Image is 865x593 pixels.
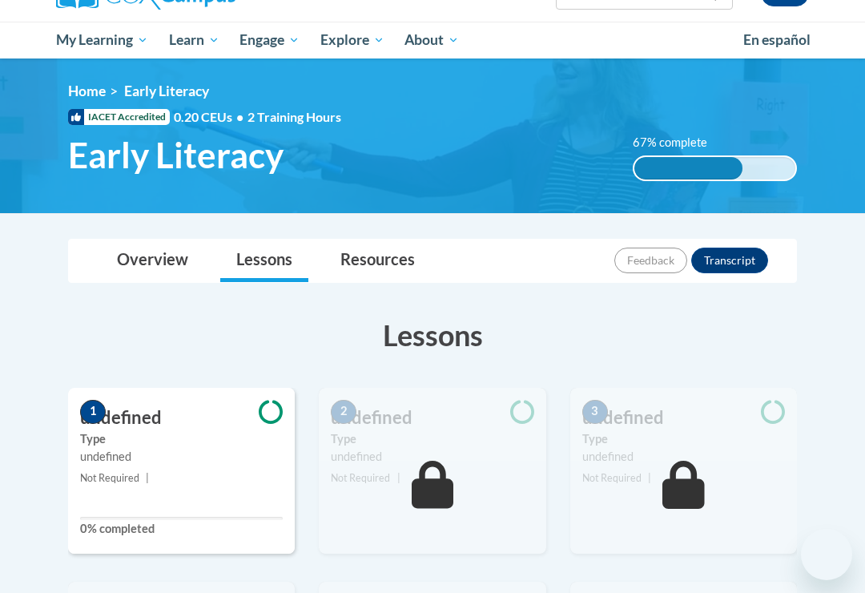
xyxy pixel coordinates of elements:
[124,83,209,99] span: Early Literacy
[633,134,725,151] label: 67% complete
[80,430,283,448] label: Type
[743,31,811,48] span: En español
[320,30,384,50] span: Explore
[80,472,139,484] span: Not Required
[582,430,785,448] label: Type
[397,472,400,484] span: |
[80,448,283,466] div: undefined
[44,22,821,58] div: Main menu
[236,109,243,124] span: •
[733,23,821,57] a: En español
[146,472,149,484] span: |
[169,30,219,50] span: Learn
[614,248,687,273] button: Feedback
[331,472,390,484] span: Not Required
[247,109,341,124] span: 2 Training Hours
[404,30,459,50] span: About
[691,248,768,273] button: Transcript
[159,22,230,58] a: Learn
[68,405,295,430] h3: undefined
[634,157,742,180] div: 67% complete
[46,22,159,58] a: My Learning
[80,520,283,538] label: 0% completed
[101,240,204,282] a: Overview
[331,430,533,448] label: Type
[80,400,106,424] span: 1
[324,240,431,282] a: Resources
[582,448,785,466] div: undefined
[319,405,545,430] h3: undefined
[331,448,533,466] div: undefined
[220,240,308,282] a: Lessons
[570,405,797,430] h3: undefined
[582,400,608,424] span: 3
[68,83,106,99] a: Home
[56,30,148,50] span: My Learning
[582,472,642,484] span: Not Required
[229,22,310,58] a: Engage
[68,109,170,125] span: IACET Accredited
[801,529,852,580] iframe: Button to launch messaging window
[648,472,651,484] span: |
[310,22,395,58] a: Explore
[239,30,300,50] span: Engage
[331,400,356,424] span: 2
[174,108,247,126] span: 0.20 CEUs
[68,315,797,355] h3: Lessons
[68,134,284,176] span: Early Literacy
[395,22,470,58] a: About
